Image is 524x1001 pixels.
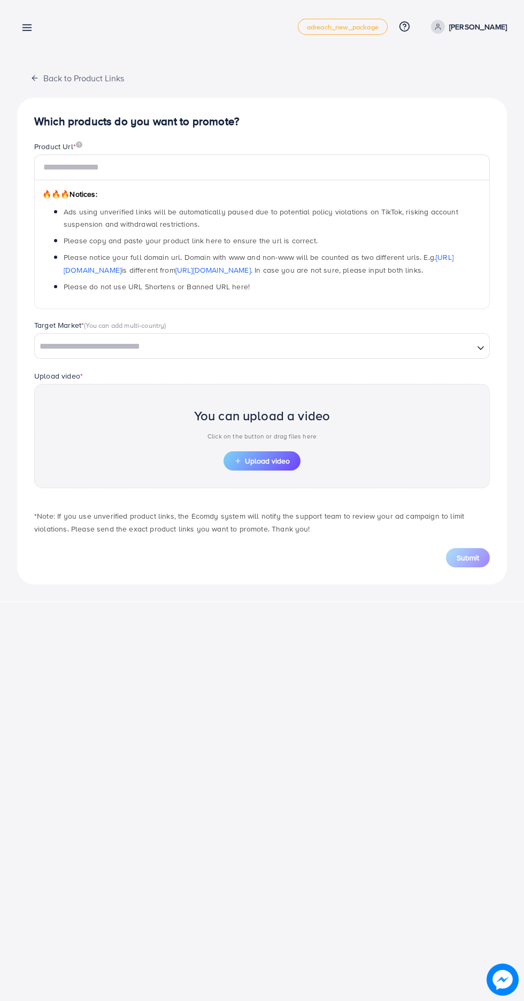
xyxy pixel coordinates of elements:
p: *Note: If you use unverified product links, the Ecomdy system will notify the support team to rev... [34,510,490,535]
span: Please notice your full domain url. Domain with www and non-www will be counted as two different ... [64,252,453,275]
img: image [487,964,519,996]
span: 🔥🔥🔥 [42,189,70,199]
label: Target Market [34,320,166,330]
p: Click on the button or drag files here [194,430,330,443]
h2: You can upload a video [194,408,330,423]
h4: Which products do you want to promote? [34,115,490,128]
a: [URL][DOMAIN_NAME] [64,252,453,275]
label: Upload video [34,371,83,381]
span: adreach_new_package [307,24,379,30]
img: image [76,141,82,148]
a: [PERSON_NAME] [427,20,507,34]
div: Search for option [34,333,490,359]
input: Search for option [36,338,473,355]
a: [URL][DOMAIN_NAME] [175,265,251,275]
span: (You can add multi-country) [84,320,166,330]
label: Product Url [34,141,82,152]
span: Please copy and paste your product link here to ensure the url is correct. [64,235,318,246]
button: Back to Product Links [17,66,137,89]
button: Upload video [224,451,300,471]
span: Notices: [42,189,97,199]
p: [PERSON_NAME] [449,20,507,33]
button: Submit [446,548,490,567]
span: Please do not use URL Shortens or Banned URL here! [64,281,250,292]
span: Upload video [234,457,290,465]
a: adreach_new_package [298,19,388,35]
span: Ads using unverified links will be automatically paused due to potential policy violations on Tik... [64,206,458,229]
span: Submit [457,552,479,563]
